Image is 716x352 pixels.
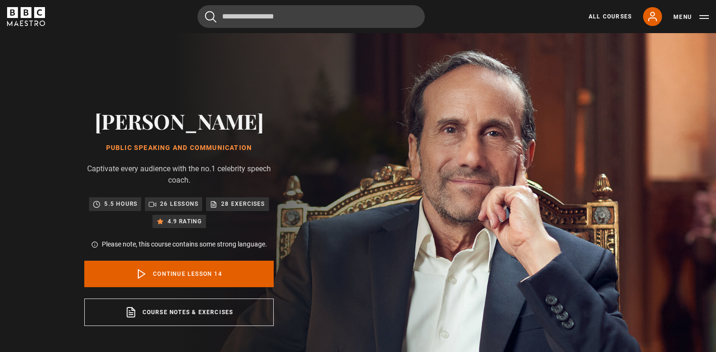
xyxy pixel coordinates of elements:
[104,199,137,209] p: 5.5 hours
[589,12,632,21] a: All Courses
[84,299,274,326] a: Course notes & exercises
[168,217,202,226] p: 4.9 rating
[221,199,265,209] p: 28 exercises
[84,109,274,133] h2: [PERSON_NAME]
[102,239,267,249] p: Please note, this course contains some strong language.
[7,7,45,26] svg: BBC Maestro
[205,11,216,23] button: Submit the search query
[84,163,274,186] p: Captivate every audience with the no.1 celebrity speech coach.
[160,199,198,209] p: 26 lessons
[197,5,425,28] input: Search
[84,144,274,152] h1: Public Speaking and Communication
[673,12,709,22] button: Toggle navigation
[84,261,274,287] a: Continue lesson 14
